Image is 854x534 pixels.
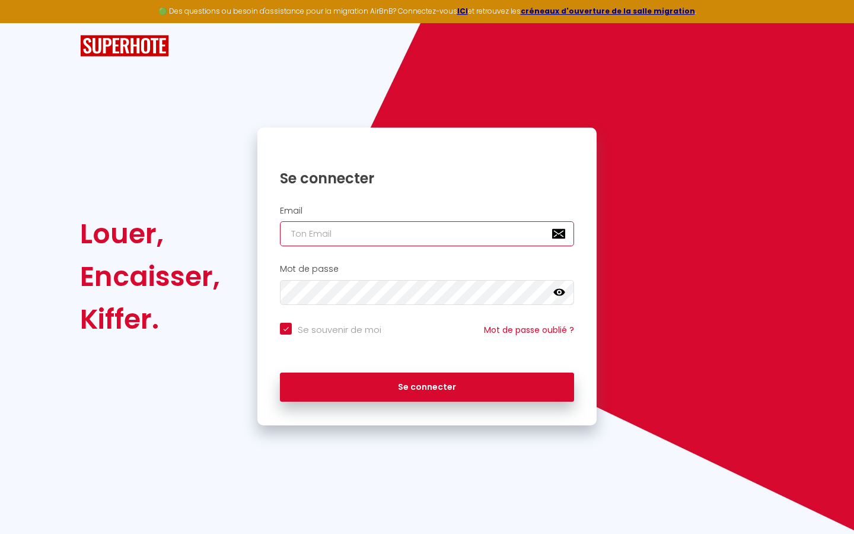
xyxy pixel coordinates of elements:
[280,221,574,246] input: Ton Email
[9,5,45,40] button: Ouvrir le widget de chat LiveChat
[80,255,220,298] div: Encaisser,
[80,35,169,57] img: SuperHote logo
[80,212,220,255] div: Louer,
[280,264,574,274] h2: Mot de passe
[457,6,468,16] a: ICI
[80,298,220,341] div: Kiffer.
[280,373,574,402] button: Se connecter
[484,324,574,336] a: Mot de passe oublié ?
[521,6,695,16] a: créneaux d'ouverture de la salle migration
[280,206,574,216] h2: Email
[280,169,574,187] h1: Se connecter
